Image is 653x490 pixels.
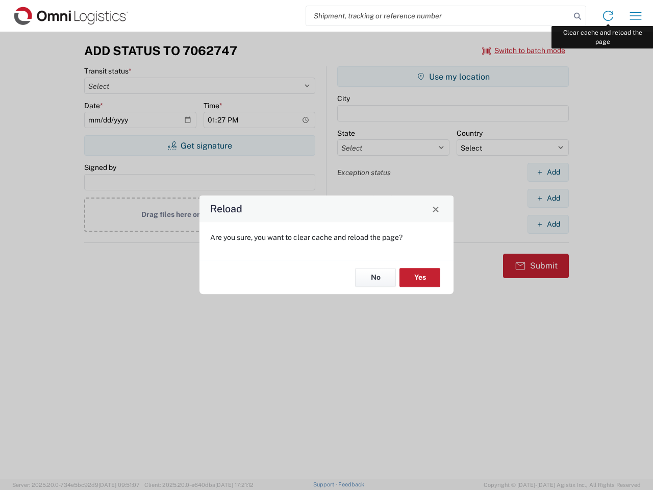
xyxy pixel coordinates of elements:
p: Are you sure, you want to clear cache and reload the page? [210,233,443,242]
button: Yes [399,268,440,287]
h4: Reload [210,202,242,216]
input: Shipment, tracking or reference number [306,6,570,26]
button: Close [429,202,443,216]
button: No [355,268,396,287]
